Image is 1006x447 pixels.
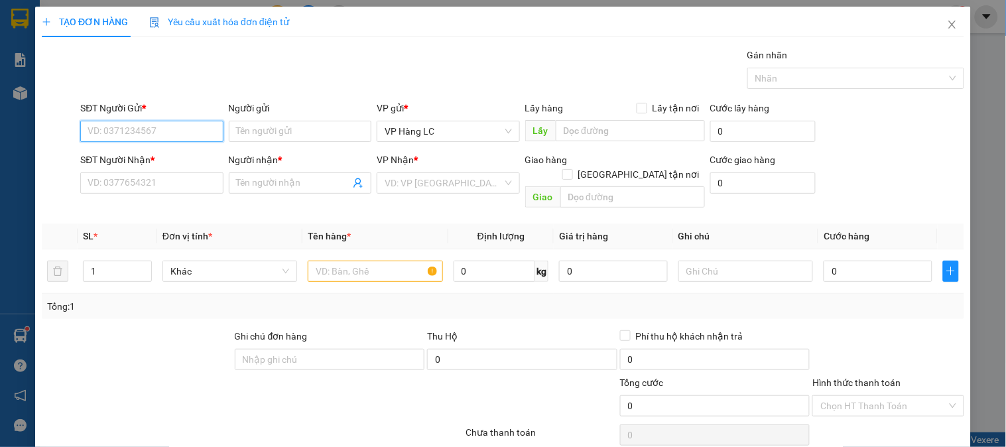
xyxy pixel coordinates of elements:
div: Người nhận [229,153,371,167]
span: plus [944,266,958,277]
input: Dọc đường [556,120,705,141]
span: Định lượng [477,231,525,241]
span: user-add [353,178,363,188]
input: Ghi Chú [678,261,813,282]
label: Cước lấy hàng [710,103,770,113]
span: Giá trị hàng [559,231,608,241]
span: Cước hàng [824,231,869,241]
span: TẠO ĐƠN HÀNG [42,17,128,27]
span: VP Nhận [377,155,414,165]
span: Giao hàng [525,155,568,165]
th: Ghi chú [673,223,818,249]
input: VD: Bàn, Ghế [308,261,442,282]
span: plus [42,17,51,27]
input: Dọc đường [560,186,705,208]
span: VP Hàng LC [385,121,511,141]
span: Giao [525,186,560,208]
button: delete [47,261,68,282]
span: Yêu cầu xuất hóa đơn điện tử [149,17,289,27]
button: Close [934,7,971,44]
label: Gán nhãn [747,50,788,60]
div: Người gửi [229,101,371,115]
span: Thu Hộ [427,331,458,342]
span: [GEOGRAPHIC_DATA] tận nơi [573,167,705,182]
label: Cước giao hàng [710,155,776,165]
input: Cước giao hàng [710,172,816,194]
span: SL [83,231,94,241]
span: Lấy [525,120,556,141]
span: Phí thu hộ khách nhận trả [631,329,749,344]
span: kg [535,261,548,282]
div: SĐT Người Nhận [80,153,223,167]
span: Khác [170,261,289,281]
span: Tổng cước [620,377,664,388]
span: Tên hàng [308,231,351,241]
div: VP gửi [377,101,519,115]
span: Lấy tận nơi [647,101,705,115]
input: Cước lấy hàng [710,121,816,142]
button: plus [943,261,959,282]
label: Hình thức thanh toán [812,377,901,388]
div: SĐT Người Gửi [80,101,223,115]
div: Tổng: 1 [47,299,389,314]
input: Ghi chú đơn hàng [235,349,425,370]
span: Đơn vị tính [162,231,212,241]
span: Lấy hàng [525,103,564,113]
label: Ghi chú đơn hàng [235,331,308,342]
input: 0 [559,261,668,282]
img: icon [149,17,160,28]
span: close [947,19,958,30]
